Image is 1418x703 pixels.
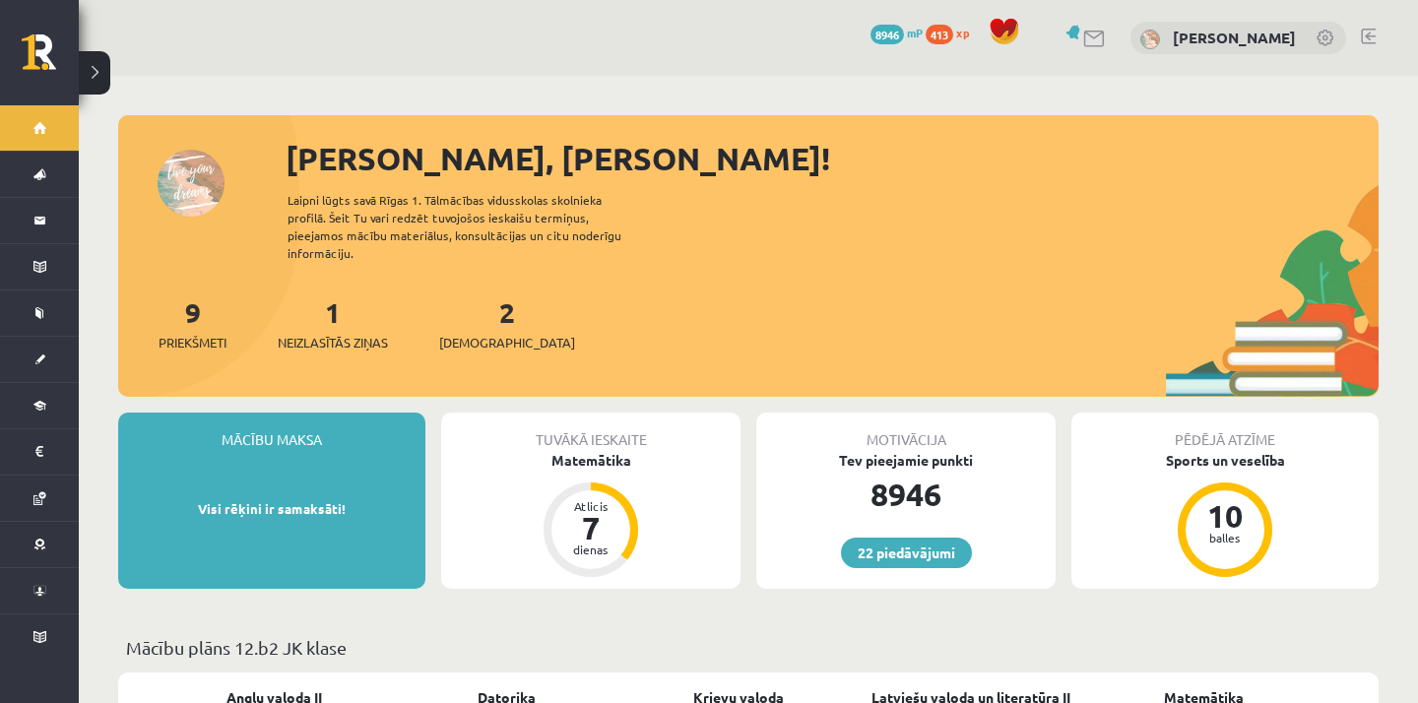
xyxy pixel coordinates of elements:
a: 9Priekšmeti [159,294,226,352]
div: Motivācija [756,413,1056,450]
div: Tuvākā ieskaite [441,413,741,450]
div: Atlicis [561,500,620,512]
div: Laipni lūgts savā Rīgas 1. Tālmācības vidusskolas skolnieka profilā. Šeit Tu vari redzēt tuvojošo... [288,191,656,262]
p: Visi rēķini ir samaksāti! [128,499,416,519]
span: 8946 [870,25,904,44]
a: 22 piedāvājumi [841,538,972,568]
div: Tev pieejamie punkti [756,450,1056,471]
a: Sports un veselība 10 balles [1071,450,1379,580]
div: [PERSON_NAME], [PERSON_NAME]! [286,135,1379,182]
div: Mācību maksa [118,413,425,450]
a: Rīgas 1. Tālmācības vidusskola [22,34,79,84]
div: Pēdējā atzīme [1071,413,1379,450]
span: Neizlasītās ziņas [278,333,388,352]
div: 8946 [756,471,1056,518]
div: 7 [561,512,620,543]
span: [DEMOGRAPHIC_DATA] [439,333,575,352]
div: balles [1195,532,1255,543]
div: dienas [561,543,620,555]
a: [PERSON_NAME] [1173,28,1296,47]
div: Matemātika [441,450,741,471]
div: 10 [1195,500,1255,532]
img: Marta Laura Neļķe [1140,30,1160,49]
div: Sports un veselība [1071,450,1379,471]
a: 2[DEMOGRAPHIC_DATA] [439,294,575,352]
a: 8946 mP [870,25,923,40]
p: Mācību plāns 12.b2 JK klase [126,634,1371,661]
span: 413 [926,25,953,44]
a: 413 xp [926,25,979,40]
span: Priekšmeti [159,333,226,352]
a: Matemātika Atlicis 7 dienas [441,450,741,580]
a: 1Neizlasītās ziņas [278,294,388,352]
span: mP [907,25,923,40]
span: xp [956,25,969,40]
